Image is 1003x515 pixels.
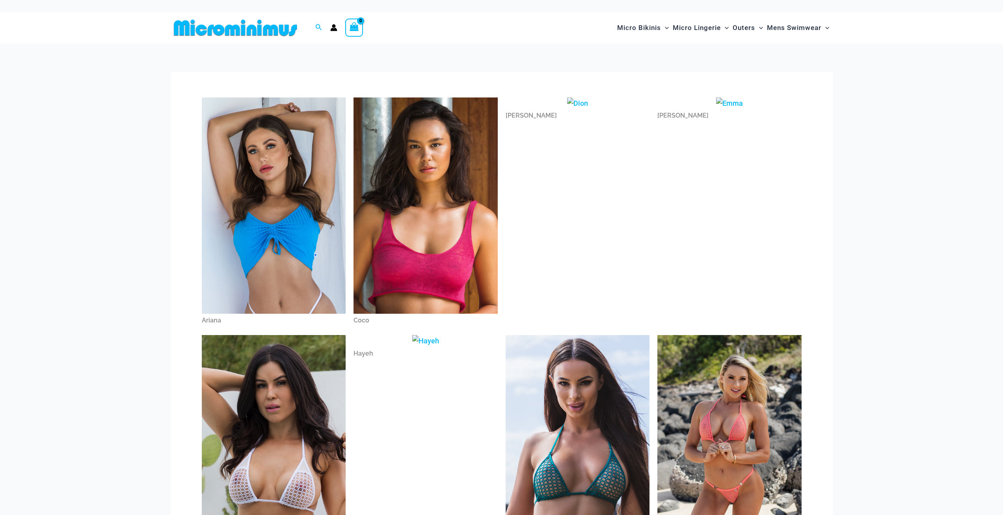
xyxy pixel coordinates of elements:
span: Menu Toggle [721,18,729,38]
div: Ariana [202,314,346,327]
img: Dion [567,97,588,109]
span: Micro Bikinis [617,18,661,38]
a: View Shopping Cart, empty [345,19,363,37]
a: Emma[PERSON_NAME] [657,97,802,123]
div: Coco [354,314,498,327]
img: Hayeh [412,335,439,347]
a: Micro LingerieMenu ToggleMenu Toggle [671,16,731,40]
img: Emma [716,97,743,109]
a: Mens SwimwearMenu ToggleMenu Toggle [765,16,831,40]
a: ArianaAriana [202,97,346,327]
a: Dion[PERSON_NAME] [506,97,650,123]
span: Micro Lingerie [673,18,721,38]
span: Outers [733,18,755,38]
img: MM SHOP LOGO FLAT [171,19,300,37]
img: Coco [354,97,498,314]
nav: Site Navigation [614,15,833,41]
span: Menu Toggle [821,18,829,38]
div: Hayeh [354,347,498,360]
a: Search icon link [315,23,322,33]
a: CocoCoco [354,97,498,327]
span: Menu Toggle [661,18,669,38]
span: Menu Toggle [755,18,763,38]
div: [PERSON_NAME] [657,109,802,122]
a: OutersMenu ToggleMenu Toggle [731,16,765,40]
a: Account icon link [330,24,337,31]
div: [PERSON_NAME] [506,109,650,122]
img: Ariana [202,97,346,314]
a: HayehHayeh [354,335,498,360]
a: Micro BikinisMenu ToggleMenu Toggle [615,16,671,40]
span: Mens Swimwear [767,18,821,38]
